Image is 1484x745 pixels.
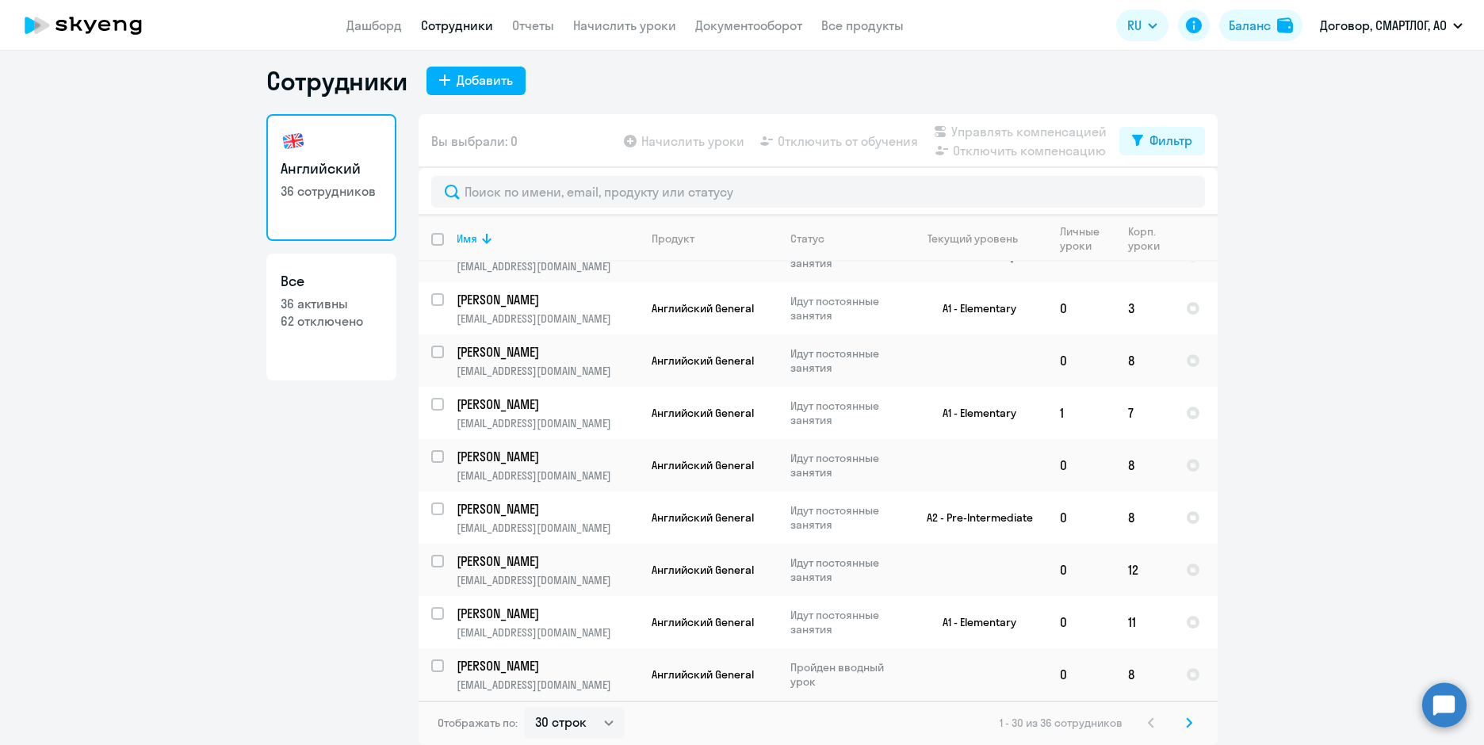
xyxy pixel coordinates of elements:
[426,67,526,95] button: Добавить
[1115,648,1173,701] td: 8
[1047,282,1115,334] td: 0
[457,231,477,246] div: Имя
[790,399,899,427] p: Идут постоянные занятия
[652,615,754,629] span: Английский General
[912,231,1046,246] div: Текущий уровень
[457,552,638,570] a: [PERSON_NAME]
[457,395,638,413] a: [PERSON_NAME]
[652,563,754,577] span: Английский General
[1277,17,1293,33] img: balance
[1047,334,1115,387] td: 0
[281,182,382,200] p: 36 сотрудников
[266,65,407,97] h1: Сотрудники
[281,159,382,179] h3: Английский
[266,254,396,380] a: Все36 активны62 отключено
[1047,596,1115,648] td: 0
[457,231,638,246] div: Имя
[1115,439,1173,491] td: 8
[457,311,638,326] p: [EMAIL_ADDRESS][DOMAIN_NAME]
[1128,224,1172,253] div: Корп. уроки
[1115,282,1173,334] td: 3
[266,114,396,241] a: Английский36 сотрудников
[457,521,638,535] p: [EMAIL_ADDRESS][DOMAIN_NAME]
[1115,596,1173,648] td: 11
[652,510,754,525] span: Английский General
[1000,716,1123,730] span: 1 - 30 из 36 сотрудников
[927,231,1018,246] div: Текущий уровень
[1115,544,1173,596] td: 12
[281,271,382,292] h3: Все
[573,17,676,33] a: Начислить уроки
[457,657,636,674] p: [PERSON_NAME]
[1047,544,1115,596] td: 0
[1116,10,1168,41] button: RU
[695,17,802,33] a: Документооборот
[1047,387,1115,439] td: 1
[457,605,638,622] a: [PERSON_NAME]
[900,596,1047,648] td: A1 - Elementary
[652,231,694,246] div: Продукт
[1320,16,1447,35] p: Договор, СМАРТЛОГ, АО
[457,71,513,90] div: Добавить
[652,458,754,472] span: Английский General
[900,387,1047,439] td: A1 - Elementary
[512,17,554,33] a: Отчеты
[790,608,899,636] p: Идут постоянные занятия
[790,231,824,246] div: Статус
[457,395,636,413] p: [PERSON_NAME]
[790,346,899,375] p: Идут постоянные занятия
[457,291,636,308] p: [PERSON_NAME]
[900,282,1047,334] td: A1 - Elementary
[457,416,638,430] p: [EMAIL_ADDRESS][DOMAIN_NAME]
[1119,127,1205,155] button: Фильтр
[1219,10,1302,41] button: Балансbalance
[431,176,1205,208] input: Поиск по имени, email, продукту или статусу
[790,503,899,532] p: Идут постоянные занятия
[821,17,904,33] a: Все продукты
[1229,16,1271,35] div: Баланс
[457,500,636,518] p: [PERSON_NAME]
[457,625,638,640] p: [EMAIL_ADDRESS][DOMAIN_NAME]
[1047,491,1115,544] td: 0
[457,448,638,465] a: [PERSON_NAME]
[790,294,899,323] p: Идут постоянные занятия
[281,295,382,312] p: 36 активны
[457,291,638,308] a: [PERSON_NAME]
[457,343,636,361] p: [PERSON_NAME]
[457,468,638,483] p: [EMAIL_ADDRESS][DOMAIN_NAME]
[457,605,636,622] p: [PERSON_NAME]
[281,128,306,154] img: english
[431,132,518,151] span: Вы выбрали: 0
[421,17,493,33] a: Сотрудники
[790,660,899,689] p: Пройден вводный урок
[652,406,754,420] span: Английский General
[1127,16,1142,35] span: RU
[1115,491,1173,544] td: 8
[438,716,518,730] span: Отображать по:
[1115,387,1173,439] td: 7
[1312,6,1471,44] button: Договор, СМАРТЛОГ, АО
[790,556,899,584] p: Идут постоянные занятия
[652,667,754,682] span: Английский General
[457,552,636,570] p: [PERSON_NAME]
[900,491,1047,544] td: A2 - Pre-Intermediate
[457,448,636,465] p: [PERSON_NAME]
[1047,648,1115,701] td: 0
[652,301,754,315] span: Английский General
[790,451,899,479] p: Идут постоянные занятия
[281,312,382,330] p: 62 отключено
[457,657,638,674] a: [PERSON_NAME]
[1060,224,1115,253] div: Личные уроки
[1115,334,1173,387] td: 8
[346,17,402,33] a: Дашборд
[457,678,638,692] p: [EMAIL_ADDRESS][DOMAIN_NAME]
[457,500,638,518] a: [PERSON_NAME]
[1149,131,1192,150] div: Фильтр
[457,364,638,378] p: [EMAIL_ADDRESS][DOMAIN_NAME]
[457,259,638,273] p: [EMAIL_ADDRESS][DOMAIN_NAME]
[652,353,754,368] span: Английский General
[1047,439,1115,491] td: 0
[457,343,638,361] a: [PERSON_NAME]
[457,573,638,587] p: [EMAIL_ADDRESS][DOMAIN_NAME]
